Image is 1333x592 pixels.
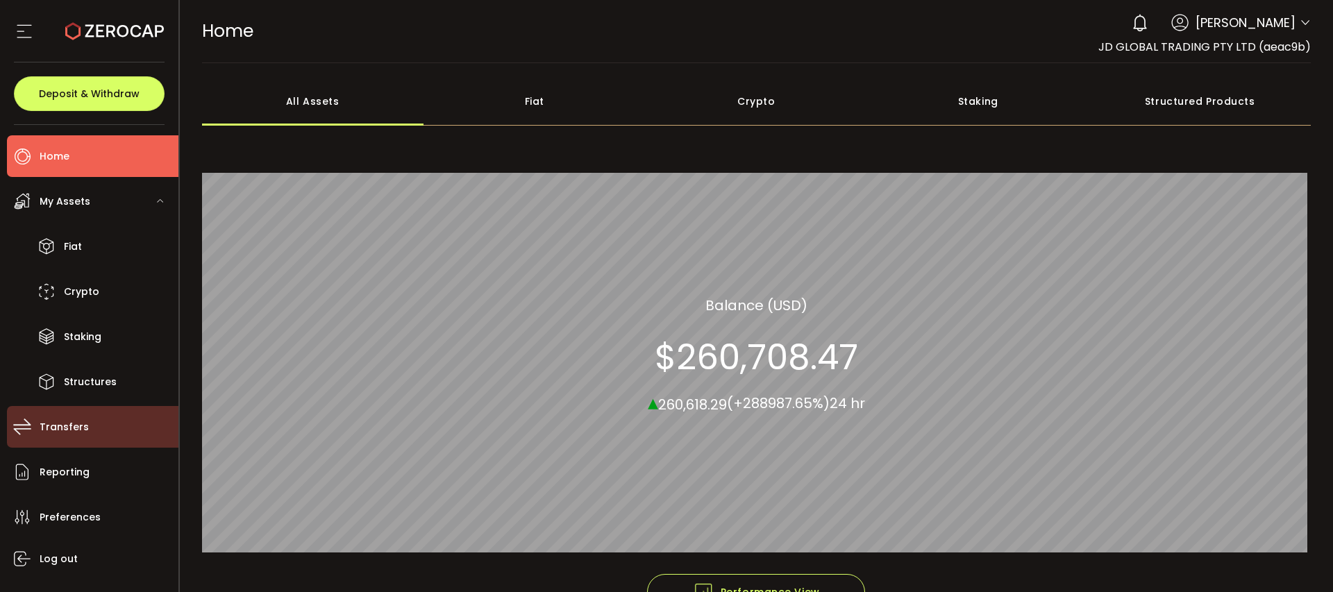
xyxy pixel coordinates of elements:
section: Balance (USD) [705,294,807,315]
span: Crypto [64,282,99,302]
div: Crypto [646,77,868,126]
span: My Assets [40,192,90,212]
span: [PERSON_NAME] [1196,13,1296,32]
span: 24 hr [830,394,865,413]
span: Deposit & Withdraw [39,89,140,99]
div: Fiat [424,77,646,126]
span: Home [40,146,69,167]
section: $260,708.47 [655,336,858,378]
span: Log out [40,549,78,569]
button: Deposit & Withdraw [14,76,165,111]
div: All Assets [202,77,424,126]
span: JD GLOBAL TRADING PTY LTD (aeac9b) [1098,39,1311,55]
span: (+288987.65%) [727,394,830,413]
span: Staking [64,327,101,347]
div: Staking [867,77,1089,126]
span: Preferences [40,507,101,527]
span: Transfers [40,417,89,437]
span: Reporting [40,462,90,482]
span: ▴ [648,387,658,416]
div: Structured Products [1089,77,1311,126]
span: Home [202,19,253,43]
iframe: Chat Widget [1264,525,1333,592]
span: Fiat [64,237,82,257]
span: Structures [64,372,117,392]
span: 260,618.29 [658,394,727,414]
